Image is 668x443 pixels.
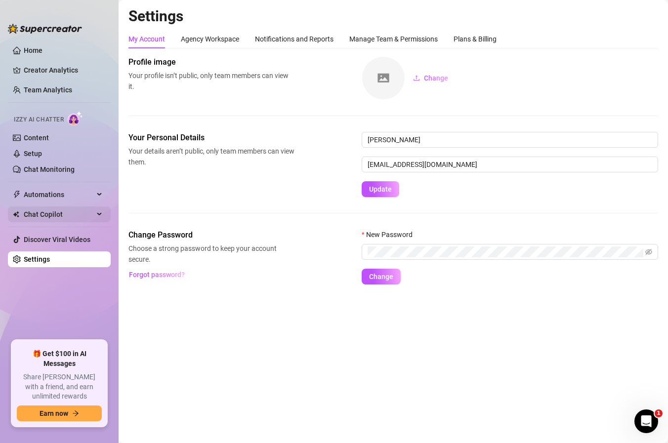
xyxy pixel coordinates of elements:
span: Share [PERSON_NAME] with a friend, and earn unlimited rewards [17,372,102,402]
button: Update [362,181,399,197]
a: Home [24,46,42,54]
img: AI Chatter [68,111,83,125]
a: Chat Monitoring [24,165,75,173]
a: Content [24,134,49,142]
span: Change Password [128,229,294,241]
input: New Password [368,246,643,257]
span: Izzy AI Chatter [14,115,64,124]
button: Forgot password? [128,267,185,282]
span: Profile image [128,56,294,68]
button: Change [405,70,456,86]
a: Discover Viral Videos [24,236,90,243]
label: New Password [362,229,419,240]
button: Change [362,269,401,284]
span: eye-invisible [645,248,652,255]
span: 🎁 Get $100 in AI Messages [17,349,102,368]
img: Chat Copilot [13,211,19,218]
span: Chat Copilot [24,206,94,222]
div: Notifications and Reports [255,34,334,44]
a: Settings [24,255,50,263]
span: Your details aren’t public, only team members can view them. [128,146,294,167]
div: Plans & Billing [454,34,497,44]
span: Automations [24,187,94,202]
div: My Account [128,34,165,44]
span: upload [413,75,420,81]
span: Change [424,74,448,82]
span: Choose a strong password to keep your account secure. [128,243,294,265]
span: Your Personal Details [128,132,294,144]
span: Change [369,273,393,281]
span: thunderbolt [13,191,21,199]
span: Forgot password? [129,271,185,279]
h2: Settings [128,7,658,26]
iframe: Intercom live chat [634,409,658,433]
span: Update [369,185,392,193]
div: Manage Team & Permissions [349,34,438,44]
img: square-placeholder.png [362,57,405,99]
a: Creator Analytics [24,62,103,78]
a: Team Analytics [24,86,72,94]
button: Earn nowarrow-right [17,405,102,421]
input: Enter name [362,132,658,148]
div: Agency Workspace [181,34,239,44]
input: Enter new email [362,157,658,172]
img: logo-BBDzfeDw.svg [8,24,82,34]
a: Setup [24,150,42,158]
span: Your profile isn’t public, only team members can view it. [128,70,294,92]
span: 1 [655,409,663,417]
span: Earn now [40,409,68,417]
span: arrow-right [72,410,79,417]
